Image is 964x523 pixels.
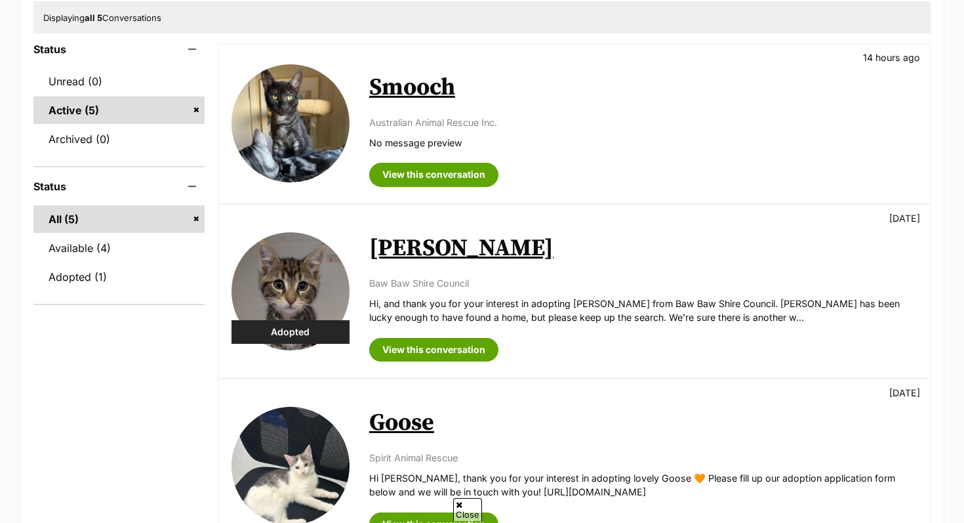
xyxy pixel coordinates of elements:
[369,276,917,290] p: Baw Baw Shire Council
[369,234,553,263] a: [PERSON_NAME]
[231,320,350,344] div: Adopted
[33,180,205,192] header: Status
[33,96,205,124] a: Active (5)
[369,451,917,465] p: Spirit Animal Rescue
[33,125,205,153] a: Archived (0)
[369,136,917,150] p: No message preview
[33,263,205,291] a: Adopted (1)
[33,68,205,95] a: Unread (0)
[369,115,917,129] p: Australian Animal Rescue Inc.
[369,73,455,102] a: Smooch
[33,205,205,233] a: All (5)
[889,386,920,400] p: [DATE]
[369,297,917,325] p: Hi, and thank you for your interest in adopting [PERSON_NAME] from Baw Baw Shire Council. [PERSON...
[369,163,498,186] a: View this conversation
[369,338,498,362] a: View this conversation
[33,43,205,55] header: Status
[369,408,434,438] a: Goose
[231,64,350,182] img: Smooch
[889,211,920,225] p: [DATE]
[43,12,161,23] span: Displaying Conversations
[85,12,102,23] strong: all 5
[863,51,920,64] p: 14 hours ago
[231,232,350,350] img: Leonard
[453,498,482,521] span: Close
[369,471,917,499] p: Hi [PERSON_NAME], thank you for your interest in adopting lovely Goose 🧡 Please fill up our adopt...
[33,234,205,262] a: Available (4)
